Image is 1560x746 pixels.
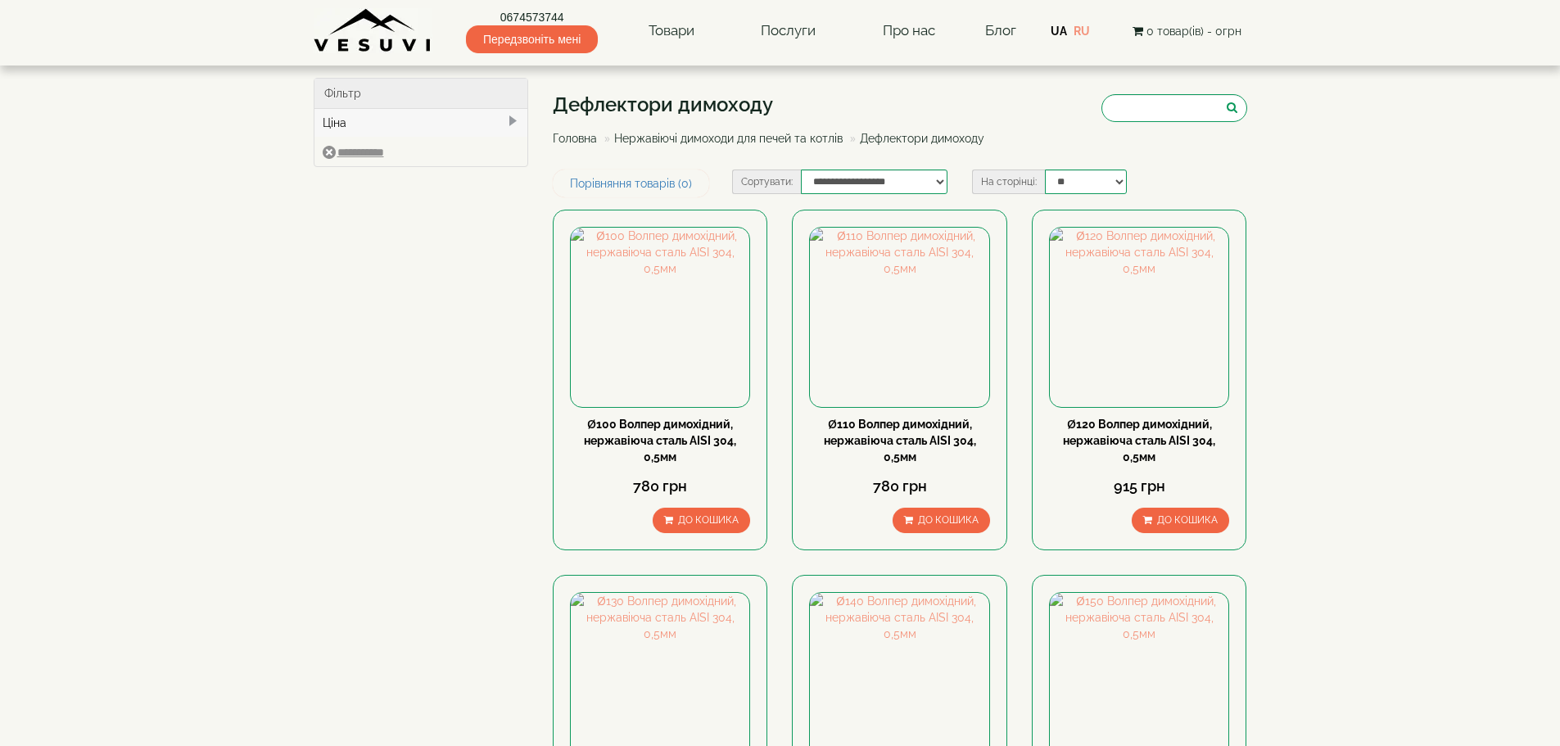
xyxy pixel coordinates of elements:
button: До кошика [1132,508,1229,533]
div: 915 грн [1049,476,1229,497]
a: Ø100 Волпер димохідний, нержавіюча сталь AISI 304, 0,5мм [584,418,736,463]
a: Ø120 Волпер димохідний, нержавіюча сталь AISI 304, 0,5мм [1063,418,1215,463]
div: 780 грн [570,476,750,497]
a: 0674573744 [466,9,598,25]
a: RU [1074,25,1090,38]
span: Передзвоніть мені [466,25,598,53]
label: Сортувати: [732,170,801,194]
button: До кошика [653,508,750,533]
a: Товари [632,12,711,50]
img: Ø110 Волпер димохідний, нержавіюча сталь AISI 304, 0,5мм [810,228,988,406]
a: Нержавіючі димоходи для печей та котлів [614,132,843,145]
button: До кошика [893,508,990,533]
a: Про нас [866,12,952,50]
span: До кошика [1157,514,1218,526]
a: Блог [985,22,1016,38]
h1: Дефлектори димоходу [553,94,997,115]
span: До кошика [918,514,979,526]
label: На сторінці: [972,170,1045,194]
img: Завод VESUVI [314,8,432,53]
a: Послуги [744,12,832,50]
span: До кошика [678,514,739,526]
a: Порівняння товарів (0) [553,170,709,197]
div: Фільтр [314,79,528,109]
div: Ціна [314,109,528,137]
a: Головна [553,132,597,145]
div: 780 грн [809,476,989,497]
button: 0 товар(ів) - 0грн [1128,22,1246,40]
a: Ø110 Волпер димохідний, нержавіюча сталь AISI 304, 0,5мм [824,418,976,463]
li: Дефлектори димоходу [846,130,984,147]
img: Ø120 Волпер димохідний, нержавіюча сталь AISI 304, 0,5мм [1050,228,1228,406]
img: Ø100 Волпер димохідний, нержавіюча сталь AISI 304, 0,5мм [571,228,749,406]
span: 0 товар(ів) - 0грн [1146,25,1241,38]
a: UA [1051,25,1067,38]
